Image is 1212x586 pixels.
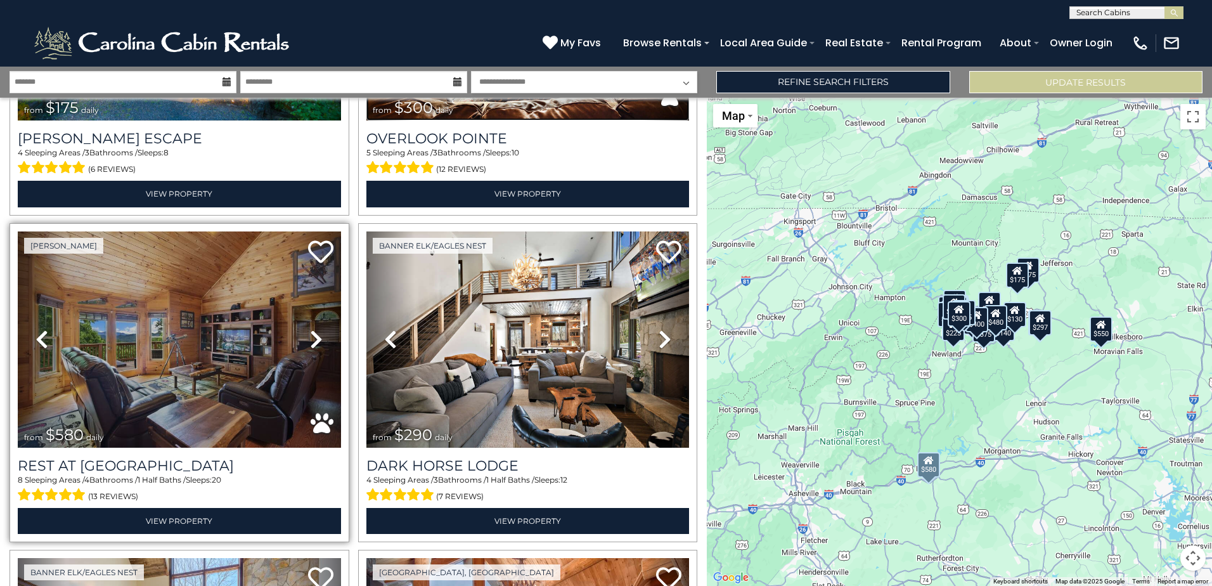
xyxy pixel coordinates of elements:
span: from [373,105,392,115]
a: Local Area Guide [714,32,813,54]
span: 8 [18,475,23,485]
a: My Favs [543,35,604,51]
span: daily [435,105,453,115]
div: $580 [917,452,940,478]
img: thumbnail_164375639.jpeg [366,231,690,448]
a: Add to favorites [656,239,681,266]
div: $349 [978,292,1001,317]
a: Rest at [GEOGRAPHIC_DATA] [18,457,341,474]
button: Change map style [713,104,757,127]
a: Banner Elk/Eagles Nest [24,564,144,580]
a: Open this area in Google Maps (opens a new window) [710,570,752,586]
span: 3 [85,148,89,157]
span: $175 [46,98,79,117]
a: Banner Elk/Eagles Nest [373,238,493,254]
span: Map data ©2025 Google [1055,578,1125,585]
span: 4 [84,475,89,485]
span: daily [81,105,99,115]
div: $175 [1005,263,1028,288]
span: daily [86,433,104,442]
span: 12 [560,475,567,485]
span: $300 [394,98,433,117]
span: (6 reviews) [88,161,136,178]
span: My Favs [560,35,601,51]
div: $140 [992,316,1015,341]
span: 4 [18,148,23,157]
img: thumbnail_164747674.jpeg [18,231,341,448]
div: $130 [1003,302,1026,327]
div: $300 [948,301,970,327]
div: $480 [984,305,1007,330]
span: 1 Half Baths / [486,475,534,485]
a: Terms [1132,578,1150,585]
span: from [24,433,43,442]
img: White-1-2.png [32,24,295,62]
div: Sleeping Areas / Bathrooms / Sleeps: [366,147,690,178]
a: Rental Program [895,32,988,54]
div: $425 [943,294,965,320]
a: Add to favorites [308,239,333,266]
a: [GEOGRAPHIC_DATA], [GEOGRAPHIC_DATA] [373,564,560,580]
img: phone-regular-white.png [1131,34,1149,52]
a: Owner Login [1043,32,1119,54]
span: $290 [394,426,432,444]
a: Refine Search Filters [716,71,950,93]
div: $225 [942,316,965,341]
div: $400 [965,307,988,332]
span: $580 [46,426,84,444]
a: Report a map error [1157,578,1208,585]
div: $230 [938,302,960,327]
span: daily [435,433,453,442]
img: mail-regular-white.png [1163,34,1180,52]
span: 20 [212,475,221,485]
span: Map [722,109,745,122]
span: 10 [512,148,519,157]
span: 5 [366,148,371,157]
span: from [373,433,392,442]
a: Overlook Pointe [366,130,690,147]
a: Dark Horse Lodge [366,457,690,474]
div: Sleeping Areas / Bathrooms / Sleeps: [18,474,341,505]
a: About [993,32,1038,54]
span: 3 [433,148,437,157]
span: (12 reviews) [436,161,486,178]
a: View Property [366,508,690,534]
span: 3 [434,475,438,485]
h3: Todd Escape [18,130,341,147]
span: (13 reviews) [88,488,138,505]
span: 1 Half Baths / [138,475,186,485]
button: Map camera controls [1180,545,1206,571]
div: $625 [953,300,976,325]
div: $125 [943,290,966,315]
div: $297 [1028,310,1051,335]
div: Sleeping Areas / Bathrooms / Sleeps: [18,147,341,178]
img: Google [710,570,752,586]
div: Sleeping Areas / Bathrooms / Sleeps: [366,474,690,505]
a: Real Estate [819,32,889,54]
button: Update Results [969,71,1202,93]
span: (7 reviews) [436,488,484,505]
a: [PERSON_NAME] [24,238,103,254]
button: Toggle fullscreen view [1180,104,1206,129]
a: [PERSON_NAME] Escape [18,130,341,147]
button: Keyboard shortcuts [993,577,1048,586]
a: View Property [18,181,341,207]
span: 4 [366,475,371,485]
span: from [24,105,43,115]
h3: Rest at Mountain Crest [18,457,341,474]
div: $175 [1016,257,1039,283]
a: View Property [366,181,690,207]
span: 8 [164,148,169,157]
a: View Property [18,508,341,534]
div: $550 [1090,316,1112,342]
a: Browse Rentals [617,32,708,54]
